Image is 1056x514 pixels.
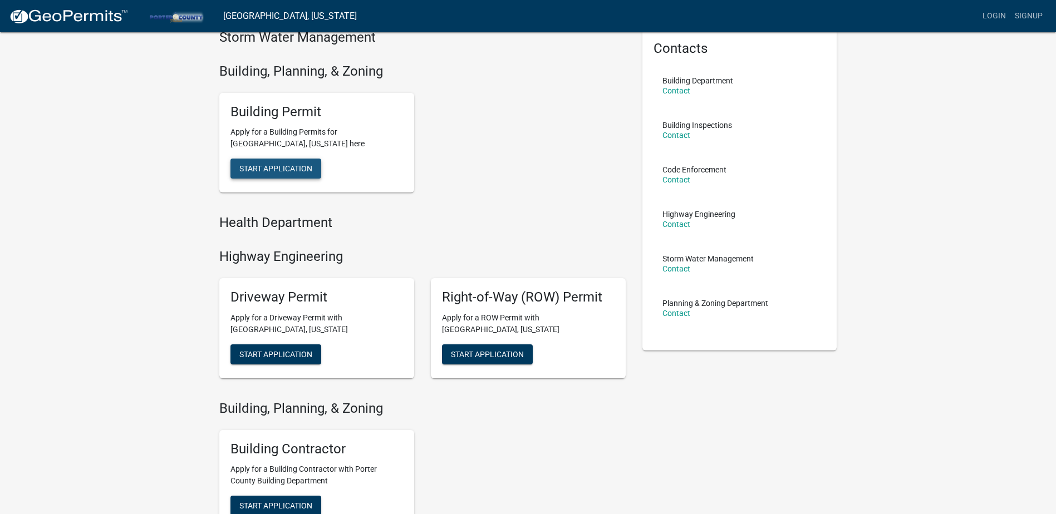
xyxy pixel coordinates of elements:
span: Start Application [451,349,524,358]
p: Code Enforcement [662,166,726,174]
h4: Building, Planning, & Zoning [219,401,626,417]
h5: Building Contractor [230,441,403,457]
h4: Highway Engineering [219,249,626,265]
a: Signup [1010,6,1047,27]
p: Planning & Zoning Department [662,299,768,307]
a: Contact [662,131,690,140]
a: Contact [662,309,690,318]
h4: Storm Water Management [219,29,626,46]
p: Building Department [662,77,733,85]
p: Highway Engineering [662,210,735,218]
p: Apply for a Driveway Permit with [GEOGRAPHIC_DATA], [US_STATE] [230,312,403,335]
a: Contact [662,264,690,273]
p: Apply for a ROW Permit with [GEOGRAPHIC_DATA], [US_STATE] [442,312,615,335]
h4: Building, Planning, & Zoning [219,63,626,80]
a: Login [978,6,1010,27]
span: Start Application [239,349,312,358]
span: Start Application [239,164,312,173]
a: Contact [662,220,690,229]
a: [GEOGRAPHIC_DATA], [US_STATE] [223,7,357,26]
p: Apply for a Building Contractor with Porter County Building Department [230,463,403,487]
a: Contact [662,86,690,95]
button: Start Application [230,159,321,179]
p: Building Inspections [662,121,732,129]
button: Start Application [442,344,533,364]
p: Apply for a Building Permits for [GEOGRAPHIC_DATA], [US_STATE] here [230,126,403,150]
h5: Driveway Permit [230,289,403,305]
span: Start Application [239,501,312,510]
button: Start Application [230,344,321,364]
a: Contact [662,175,690,184]
h5: Building Permit [230,104,403,120]
h4: Health Department [219,215,626,231]
p: Storm Water Management [662,255,754,263]
h5: Right-of-Way (ROW) Permit [442,289,615,305]
img: Porter County, Indiana [137,8,214,23]
h5: Contacts [654,41,826,57]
